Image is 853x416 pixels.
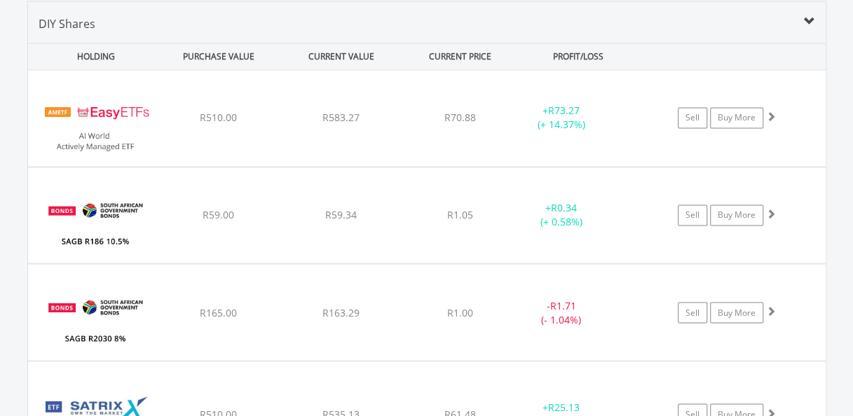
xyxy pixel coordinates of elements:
[678,107,707,128] a: Sell
[404,43,515,69] div: CURRENT PRICE
[710,204,763,226] a: Buy More
[678,204,707,226] a: Sell
[710,302,763,323] a: Buy More
[548,400,580,413] span: R25.13
[29,43,156,69] div: HOLDING
[509,201,615,229] div: + (+ 0.58%)
[447,208,473,221] span: R1.05
[35,185,156,260] img: TFSA.ZA.R186.png
[159,43,279,69] div: PURCHASE VALUE
[203,208,234,221] span: R59.00
[509,104,615,132] div: + (+ 14.37%)
[35,282,156,356] img: TFSA.ZA.R2030.png
[200,111,237,124] span: R510.00
[551,201,577,214] span: R0.34
[39,16,95,32] span: DIY Shares
[35,88,156,162] img: TFSA.EASYAI.png
[200,305,237,319] span: R165.00
[550,298,576,312] span: R1.71
[509,298,615,326] div: - (- 1.04%)
[548,104,580,117] span: R73.27
[322,305,360,319] span: R163.29
[447,305,473,319] span: R1.00
[325,208,357,221] span: R59.34
[519,43,639,69] div: PROFIT/LOSS
[322,111,360,124] span: R583.27
[678,302,707,323] a: Sell
[282,43,402,69] div: CURRENT VALUE
[710,107,763,128] a: Buy More
[444,111,476,124] span: R70.88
